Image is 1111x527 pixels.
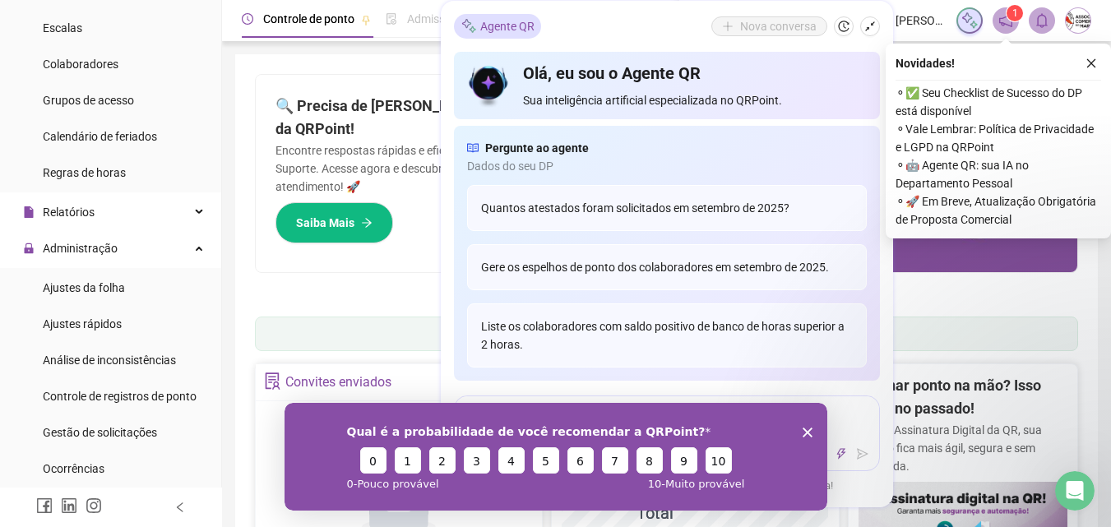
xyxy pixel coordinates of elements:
[467,185,867,231] div: Quantos atestados foram solicitados em setembro de 2025?
[296,214,354,232] span: Saiba Mais
[467,303,867,368] div: Liste os colaboradores com saldo positivo de banco de horas superior a 2 horas.
[864,21,876,32] span: shrink
[43,166,126,179] span: Regras de horas
[485,139,589,157] span: Pergunte ao agente
[467,244,867,290] div: Gere os espelhos de ponto dos colaboradores em setembro de 2025.
[896,192,1101,229] span: ⚬ 🚀 Em Breve, Atualização Obrigatória de Proposta Comercial
[264,372,281,390] span: solution
[43,317,122,331] span: Ajustes rápidos
[838,21,849,32] span: history
[43,390,197,403] span: Controle de registros de ponto
[242,13,253,25] span: clock-circle
[1035,13,1049,28] span: bell
[43,58,118,71] span: Colaboradores
[43,94,134,107] span: Grupos de acesso
[836,448,847,460] span: thunderbolt
[386,13,397,25] span: file-done
[43,130,157,143] span: Calendário de feriados
[23,206,35,218] span: file
[43,426,157,439] span: Gestão de solicitações
[523,91,866,109] span: Sua inteligência artificial especializada no QRPoint.
[853,444,873,464] button: send
[263,12,354,25] span: Controle de ponto
[831,444,851,464] button: thunderbolt
[961,12,979,30] img: sparkle-icon.fc2bf0ac1784a2077858766a79e2daf3.svg
[43,281,125,294] span: Ajustes da folha
[61,497,77,514] span: linkedin
[859,374,1067,421] h2: Assinar ponto na mão? Isso ficou no passado!
[896,54,955,72] span: Novidades !
[1055,471,1095,511] iframe: Intercom live chat
[174,502,186,513] span: left
[461,17,477,35] img: sparkle-icon.fc2bf0ac1784a2077858766a79e2daf3.svg
[896,120,1101,156] span: ⚬ Vale Lembrar: Política de Privacidade e LGPD na QRPoint
[43,242,118,255] span: Administração
[859,421,1067,475] p: Com a Assinatura Digital da QR, sua gestão fica mais ágil, segura e sem papelada.
[407,12,492,25] span: Admissão digital
[896,12,947,30] span: [PERSON_NAME]
[275,95,647,141] h2: 🔍 Precisa de [PERSON_NAME]? Conte com o Suporte da QRPoint!
[523,62,866,85] h4: Olá, eu sou o Agente QR
[467,139,479,157] span: read
[361,15,371,25] span: pushpin
[711,16,827,36] button: Nova conversa
[454,14,541,39] div: Agente QR
[43,21,82,35] span: Escalas
[36,497,53,514] span: facebook
[1086,58,1097,69] span: close
[285,403,827,511] iframe: Pesquisa da QRPoint
[275,141,647,196] p: Encontre respostas rápidas e eficientes em nosso Guia Prático de Suporte. Acesse agora e descubra...
[896,84,1101,120] span: ⚬ ✅ Seu Checklist de Sucesso do DP está disponível
[998,13,1013,28] span: notification
[43,206,95,219] span: Relatórios
[43,462,104,475] span: Ocorrências
[23,243,35,254] span: lock
[896,156,1101,192] span: ⚬ 🤖 Agente QR: sua IA no Departamento Pessoal
[275,202,393,243] button: Saiba Mais
[86,497,102,514] span: instagram
[1012,7,1018,19] span: 1
[43,354,176,367] span: Análise de inconsistências
[361,217,373,229] span: arrow-right
[1007,5,1023,21] sup: 1
[1066,8,1090,33] img: 67443
[467,157,867,175] span: Dados do seu DP
[467,62,511,109] img: icon
[285,368,391,396] div: Convites enviados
